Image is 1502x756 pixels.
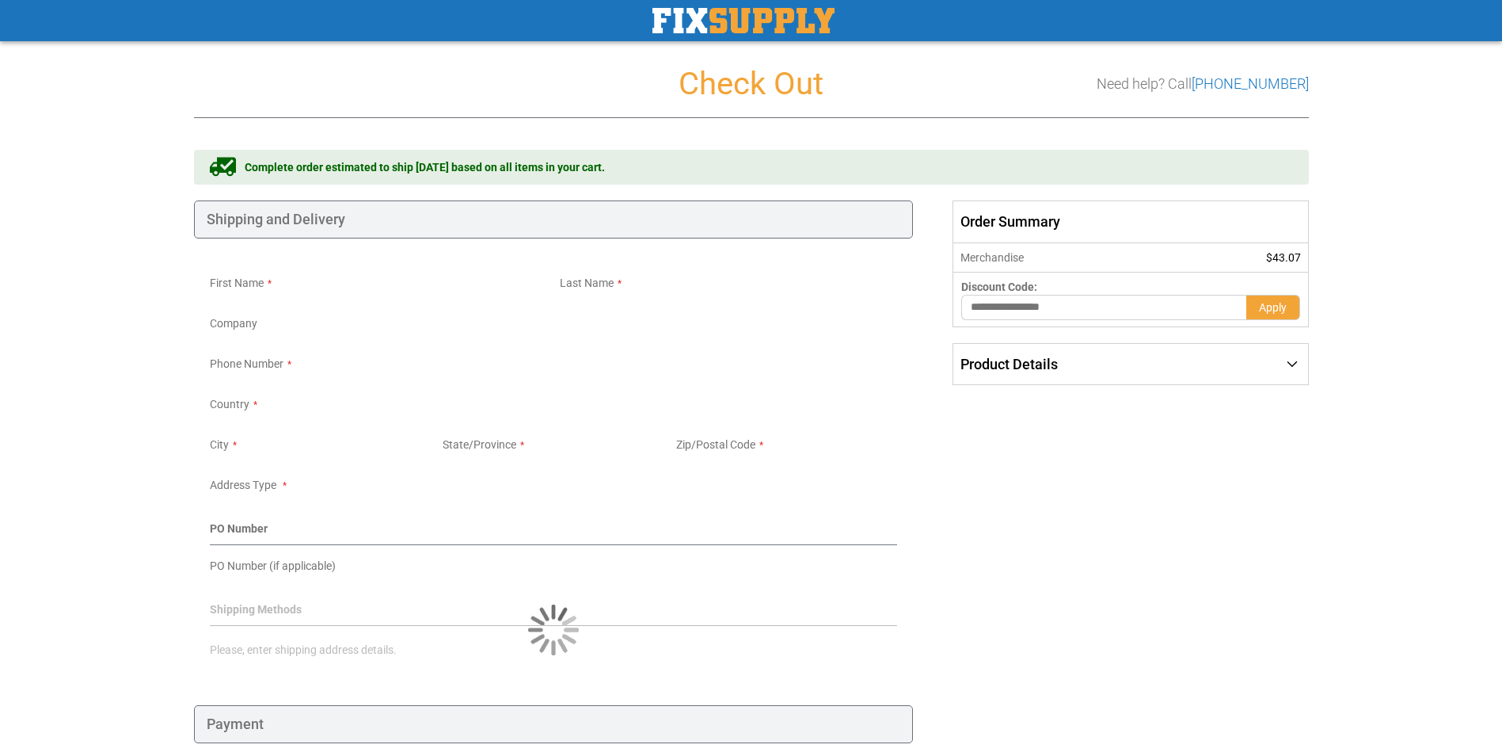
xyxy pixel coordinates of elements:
[194,200,914,239] div: Shipping and Delivery
[1266,251,1301,264] span: $43.07
[443,438,516,451] span: State/Province
[953,243,1170,273] th: Merchandise
[1246,295,1300,320] button: Apply
[210,277,264,289] span: First Name
[960,356,1058,372] span: Product Details
[953,200,1308,243] span: Order Summary
[676,438,755,451] span: Zip/Postal Code
[245,159,605,175] span: Complete order estimated to ship [DATE] based on all items in your cart.
[210,521,898,545] div: PO Number
[194,67,1309,101] h1: Check Out
[210,317,257,330] span: Company
[560,277,614,289] span: Last Name
[652,8,835,33] a: store logo
[210,438,229,451] span: City
[1192,75,1309,92] a: [PHONE_NUMBER]
[528,605,579,655] img: Loading...
[652,8,835,33] img: Fix Industrial Supply
[194,705,914,743] div: Payment
[1259,301,1287,314] span: Apply
[210,479,276,491] span: Address Type
[210,398,249,410] span: Country
[210,357,283,370] span: Phone Number
[210,559,336,572] span: PO Number (if applicable)
[961,281,1037,293] span: Discount Code:
[1097,76,1309,92] h3: Need help? Call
